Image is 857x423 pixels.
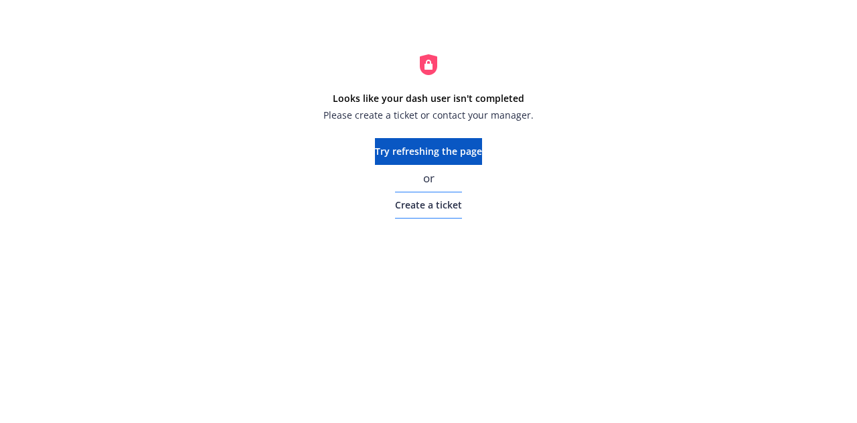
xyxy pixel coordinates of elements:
span: Create a ticket [395,198,462,211]
a: Create a ticket [395,192,462,219]
strong: Looks like your dash user isn't completed [333,92,524,105]
button: Try refreshing the page [375,138,482,165]
span: Please create a ticket or contact your manager. [323,108,534,122]
span: or [423,170,435,186]
span: Try refreshing the page [375,145,482,158]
